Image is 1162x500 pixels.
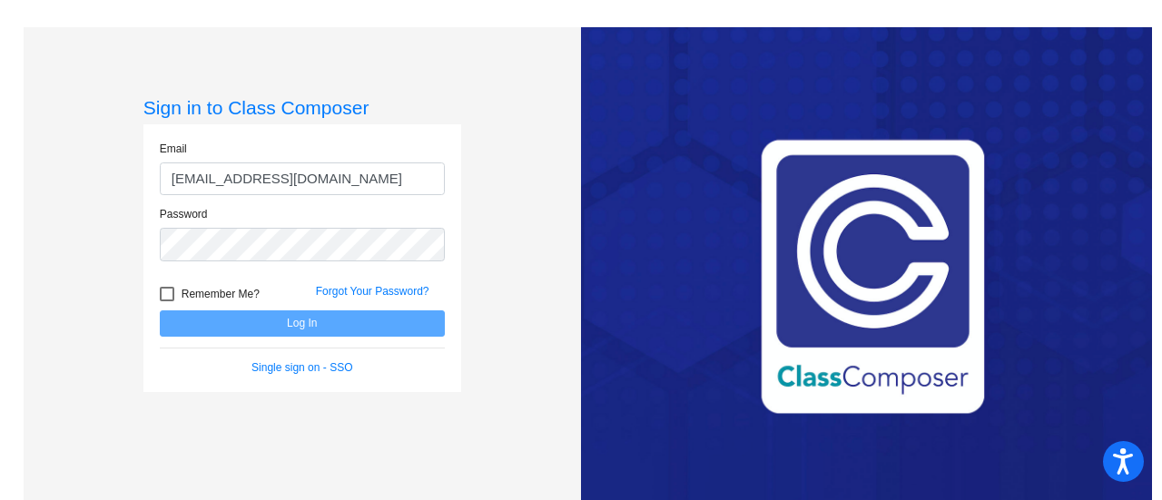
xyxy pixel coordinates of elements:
[160,206,208,222] label: Password
[182,283,260,305] span: Remember Me?
[251,361,352,374] a: Single sign on - SSO
[316,285,429,298] a: Forgot Your Password?
[160,141,187,157] label: Email
[160,310,445,337] button: Log In
[143,96,461,119] h3: Sign in to Class Composer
